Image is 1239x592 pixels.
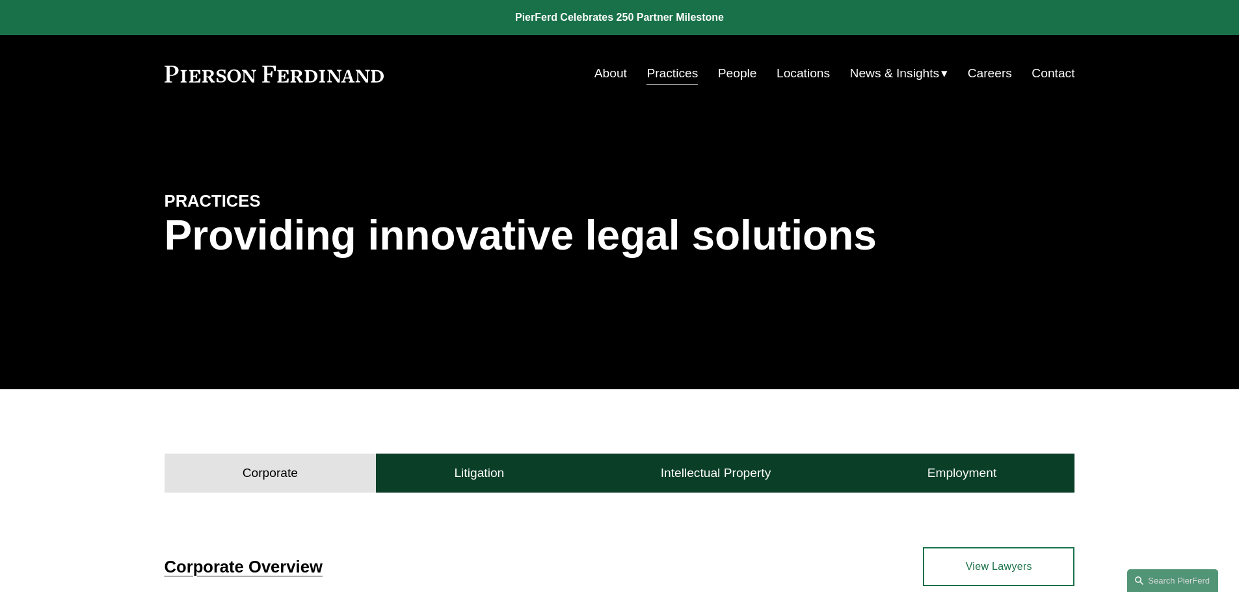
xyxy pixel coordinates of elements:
a: Search this site [1127,569,1218,592]
a: About [594,61,627,86]
a: People [718,61,757,86]
h4: Intellectual Property [661,465,771,481]
a: Careers [968,61,1012,86]
a: folder dropdown [850,61,948,86]
span: News & Insights [850,62,940,85]
a: Locations [777,61,830,86]
h1: Providing innovative legal solutions [165,212,1075,259]
a: Practices [646,61,698,86]
a: Corporate Overview [165,558,323,576]
h4: PRACTICES [165,190,392,211]
h4: Employment [927,465,997,481]
h4: Litigation [454,465,504,481]
a: View Lawyers [923,547,1074,586]
a: Contact [1032,61,1074,86]
h4: Corporate [243,465,298,481]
